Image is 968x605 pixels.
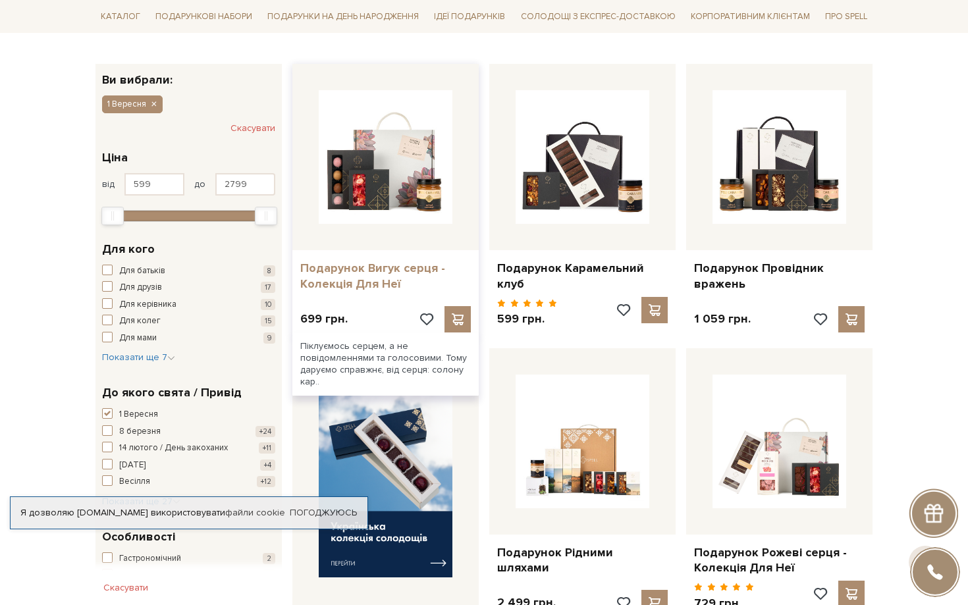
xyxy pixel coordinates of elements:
button: 1 Вересня [102,95,163,113]
button: Для друзів 17 [102,281,275,294]
a: Подарунок Рідними шляхами [497,545,668,576]
a: Подарунок Рожеві серця - Колекція Для Неї [694,545,865,576]
span: Ціна [102,149,128,167]
button: Для батьків 8 [102,265,275,278]
input: Ціна [124,173,184,196]
button: Гастрономічний 2 [102,552,275,566]
p: 599 грн. [497,311,557,327]
span: +24 [255,426,275,437]
button: Скасувати [230,118,275,139]
button: 1 Вересня [102,408,275,421]
span: 8 березня [119,425,161,438]
span: 9 [263,332,275,344]
span: 3 [263,569,275,581]
button: [DATE] +4 [102,459,275,472]
a: Солодощі з експрес-доставкою [516,5,681,28]
a: Погоджуюсь [290,507,357,519]
span: від [102,178,115,190]
span: 1 Вересня [107,98,146,110]
div: Я дозволяю [DOMAIN_NAME] використовувати [11,507,367,519]
span: Подарункові набори [150,7,257,27]
span: 2 [263,553,275,564]
button: Весілля +12 [102,475,275,488]
span: Ідеї подарунків [429,7,510,27]
a: Подарунок Карамельний клуб [497,261,668,292]
button: Показати ще 7 [102,351,175,364]
div: Ви вибрали: [95,64,282,86]
span: Для колег [119,315,161,328]
p: 699 грн. [300,311,348,327]
span: +11 [259,442,275,454]
span: Для мами [119,332,157,345]
img: banner [319,392,452,577]
span: Особливості [102,528,175,546]
div: Max [255,207,277,225]
span: +12 [257,476,275,487]
span: Гастрономічний [119,552,181,566]
span: До якого свята / Привід [102,384,242,402]
span: Для керівника [119,298,176,311]
span: Показати ще 7 [102,352,175,363]
span: Для батьків [119,265,165,278]
button: Для керівника 10 [102,298,275,311]
span: Подарунки на День народження [262,7,424,27]
a: Подарунок Провідник вражень [694,261,865,292]
span: 17 [261,282,275,293]
span: Показати ще 27 [102,496,180,507]
span: Каталог [95,7,146,27]
span: 15 [261,315,275,327]
p: 1 059 грн. [694,311,751,327]
a: Подарунок Вигук серця - Колекція Для Неї [300,261,471,292]
button: Для мами 9 [102,332,275,345]
span: 10 [261,299,275,310]
span: 1 Вересня [119,408,158,421]
span: Для друзів [119,281,162,294]
div: Піклуємось серцем, а не повідомленнями та голосовими. Тому даруємо справжнє, від серця: солону кар.. [292,332,479,396]
span: З вином / алкоголем [119,569,201,582]
input: Ціна [215,173,275,196]
span: 14 лютого / День закоханих [119,442,228,455]
span: +4 [260,460,275,471]
span: Для кого [102,240,155,258]
span: до [194,178,205,190]
button: З вином / алкоголем 3 [102,569,275,582]
button: Скасувати [95,577,156,598]
span: [DATE] [119,459,146,472]
a: файли cookie [225,507,285,518]
a: Корпоративним клієнтам [686,5,815,28]
div: Min [101,207,124,225]
button: Для колег 15 [102,315,275,328]
span: Про Spell [820,7,873,27]
button: 8 березня +24 [102,425,275,438]
span: Весілля [119,475,150,488]
span: 8 [263,265,275,276]
button: 14 лютого / День закоханих +11 [102,442,275,455]
button: Показати ще 27 [102,495,180,508]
